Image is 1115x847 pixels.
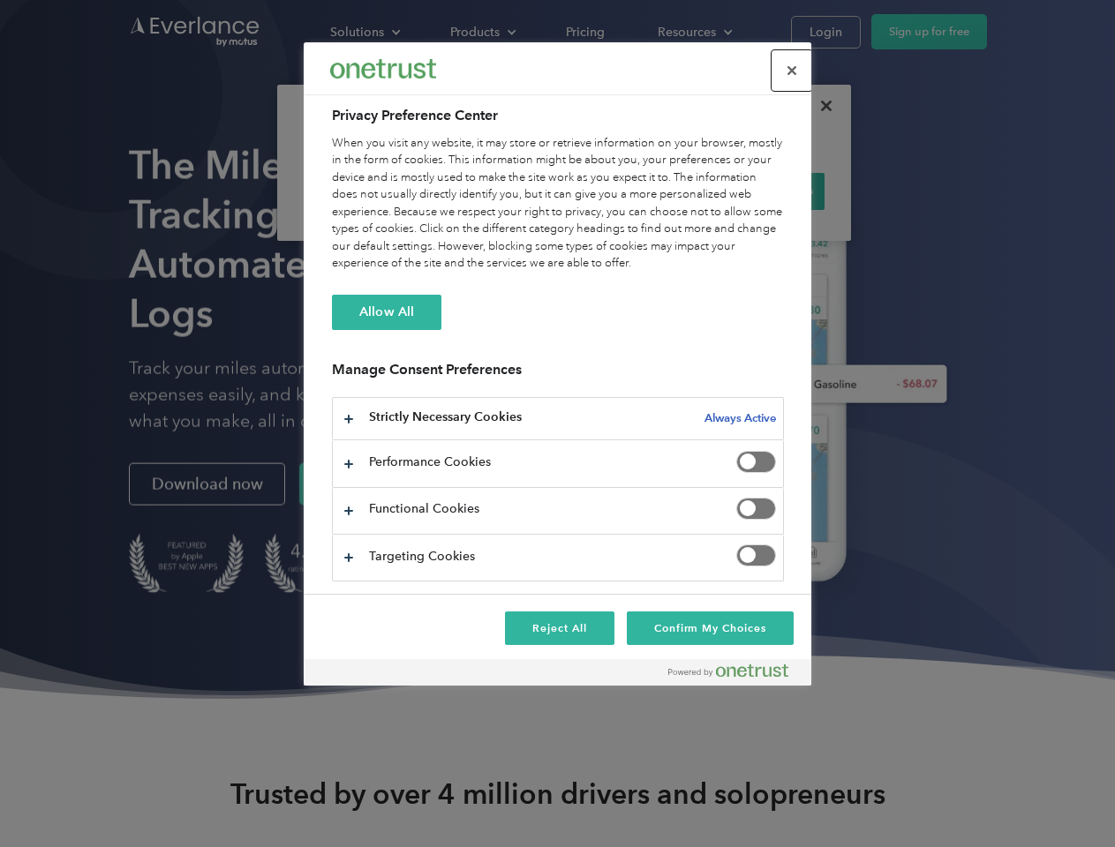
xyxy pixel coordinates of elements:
[332,295,441,330] button: Allow All
[330,51,436,86] div: Everlance
[304,42,811,686] div: Privacy Preference Center
[505,611,614,645] button: Reject All
[332,135,784,273] div: When you visit any website, it may store or retrieve information on your browser, mostly in the f...
[668,663,788,678] img: Powered by OneTrust Opens in a new Tab
[332,361,784,388] h3: Manage Consent Preferences
[772,51,811,90] button: Close
[304,42,811,686] div: Preference center
[330,59,436,78] img: Everlance
[668,663,802,686] a: Powered by OneTrust Opens in a new Tab
[627,611,794,645] button: Confirm My Choices
[332,105,784,126] h2: Privacy Preference Center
